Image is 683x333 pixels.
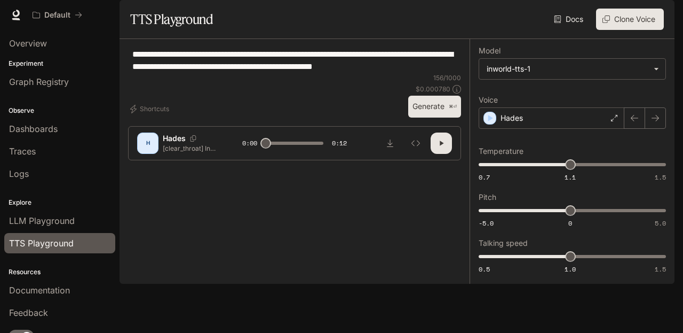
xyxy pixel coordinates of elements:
[479,239,528,247] p: Talking speed
[379,133,401,154] button: Download audio
[568,219,572,228] span: 0
[449,104,457,110] p: ⌘⏎
[655,219,666,228] span: 5.0
[479,47,501,55] p: Model
[596,9,664,30] button: Clone Voice
[139,135,156,152] div: H
[186,135,201,142] button: Copy Voice ID
[163,133,186,144] p: Hades
[163,144,217,153] p: [clear_throat] In a realm where magic flows like rivers and dragons soar through crimson skies, a...
[479,96,498,104] p: Voice
[565,173,576,182] span: 1.1
[655,265,666,274] span: 1.5
[479,193,496,201] p: Pitch
[487,64,648,74] div: inworld-tts-1
[408,96,461,118] button: Generate⌘⏎
[479,219,494,228] span: -5.0
[433,73,461,82] p: 156 / 1000
[130,9,213,30] h1: TTS Playground
[128,100,173,118] button: Shortcuts
[242,138,257,149] span: 0:00
[416,84,450,94] p: $ 0.000780
[28,4,87,26] button: All workspaces
[405,133,426,154] button: Inspect
[552,9,587,30] a: Docs
[479,59,665,79] div: inworld-tts-1
[655,173,666,182] span: 1.5
[479,173,490,182] span: 0.7
[501,113,523,123] p: Hades
[479,148,523,155] p: Temperature
[332,138,347,149] span: 0:12
[565,265,576,274] span: 1.0
[479,265,490,274] span: 0.5
[44,11,70,20] p: Default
